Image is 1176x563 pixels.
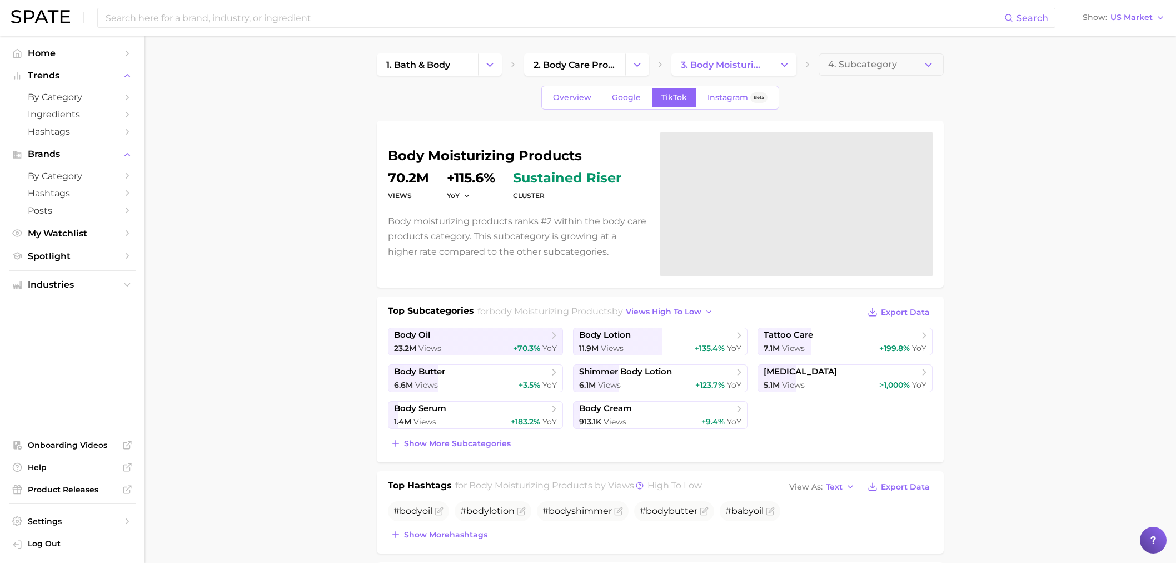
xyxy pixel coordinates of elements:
[404,530,487,540] span: Show more hashtags
[388,304,474,321] h1: Top Subcategories
[9,123,136,140] a: Hashtags
[377,53,478,76] a: 1. bath & body
[28,71,117,81] span: Trends
[725,506,764,516] span: #babyoil
[661,93,687,102] span: TikTok
[28,48,117,58] span: Home
[28,92,117,102] span: by Category
[625,53,649,76] button: Change Category
[1080,11,1168,25] button: ShowUS Market
[579,403,632,414] span: body cream
[9,513,136,530] a: Settings
[400,506,422,516] span: body
[879,380,910,390] span: >1,000%
[819,53,944,76] button: 4. Subcategory
[28,516,117,526] span: Settings
[388,171,429,185] dd: 70.2m
[28,462,117,472] span: Help
[881,308,930,317] span: Export Data
[601,343,624,353] span: Views
[9,185,136,202] a: Hashtags
[524,53,625,76] a: 2. body care products
[9,45,136,62] a: Home
[9,167,136,185] a: by Category
[9,276,136,293] button: Industries
[28,171,117,181] span: by Category
[626,307,701,317] span: views high to low
[534,60,616,70] span: 2. body care products
[652,88,696,107] a: TikTok
[542,380,557,390] span: YoY
[9,146,136,162] button: Brands
[782,343,805,353] span: Views
[388,436,514,451] button: Show more subcategories
[828,60,897,70] span: 4. Subcategory
[1016,13,1048,23] span: Search
[764,367,837,377] span: [MEDICAL_DATA]
[9,248,136,265] a: Spotlight
[602,88,650,107] a: Google
[28,126,117,137] span: Hashtags
[764,330,813,340] span: tattoo care
[640,506,697,516] span: # butter
[542,506,612,516] span: # shimmer
[388,364,563,392] a: body butter6.6m Views+3.5% YoY
[9,535,136,554] a: Log out. Currently logged in with e-mail isabelle.lent@loreal.com.
[415,380,438,390] span: Views
[579,417,601,427] span: 913.1k
[394,403,446,414] span: body serum
[764,343,780,353] span: 7.1m
[553,93,591,102] span: Overview
[758,364,933,392] a: [MEDICAL_DATA]5.1m Views>1,000% YoY
[28,539,127,549] span: Log Out
[394,330,430,340] span: body oil
[879,343,910,353] span: +199.8%
[764,380,780,390] span: 5.1m
[104,8,1004,27] input: Search here for a brand, industry, or ingredient
[513,189,621,203] dt: cluster
[707,93,748,102] span: Instagram
[28,109,117,120] span: Ingredients
[28,205,117,216] span: Posts
[604,417,626,427] span: Views
[579,380,596,390] span: 6.1m
[28,440,117,450] span: Onboarding Videos
[435,507,444,516] button: Flag as miscategorized or irrelevant
[513,171,621,185] span: sustained riser
[573,364,748,392] a: shimmer body lotion6.1m Views+123.7% YoY
[489,306,612,317] span: body moisturizing products
[11,10,70,23] img: SPATE
[789,484,823,490] span: View As
[579,343,599,353] span: 11.9m
[388,214,647,259] p: Body moisturizing products ranks #2 within the body care products category. This subcategory is g...
[478,53,502,76] button: Change Category
[447,191,471,200] button: YoY
[466,506,489,516] span: body
[519,380,540,390] span: +3.5%
[698,88,777,107] a: InstagramBeta
[614,507,623,516] button: Flag as miscategorized or irrelevant
[394,380,413,390] span: 6.6m
[671,53,773,76] a: 3. body moisturizing products
[758,328,933,355] a: tattoo care7.1m Views+199.8% YoY
[9,88,136,106] a: by Category
[28,188,117,199] span: Hashtags
[579,330,631,340] span: body lotion
[9,67,136,84] button: Trends
[418,343,441,353] span: Views
[388,149,647,162] h1: body moisturizing products
[511,417,540,427] span: +183.2%
[469,480,592,491] span: body moisturizing products
[681,60,763,70] span: 3. body moisturizing products
[865,304,933,320] button: Export Data
[623,304,716,319] button: views high to low
[513,343,540,353] span: +70.3%
[912,343,926,353] span: YoY
[701,417,725,427] span: +9.4%
[727,343,741,353] span: YoY
[9,106,136,123] a: Ingredients
[612,93,641,102] span: Google
[388,328,563,355] a: body oil23.2m Views+70.3% YoY
[28,280,117,290] span: Industries
[912,380,926,390] span: YoY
